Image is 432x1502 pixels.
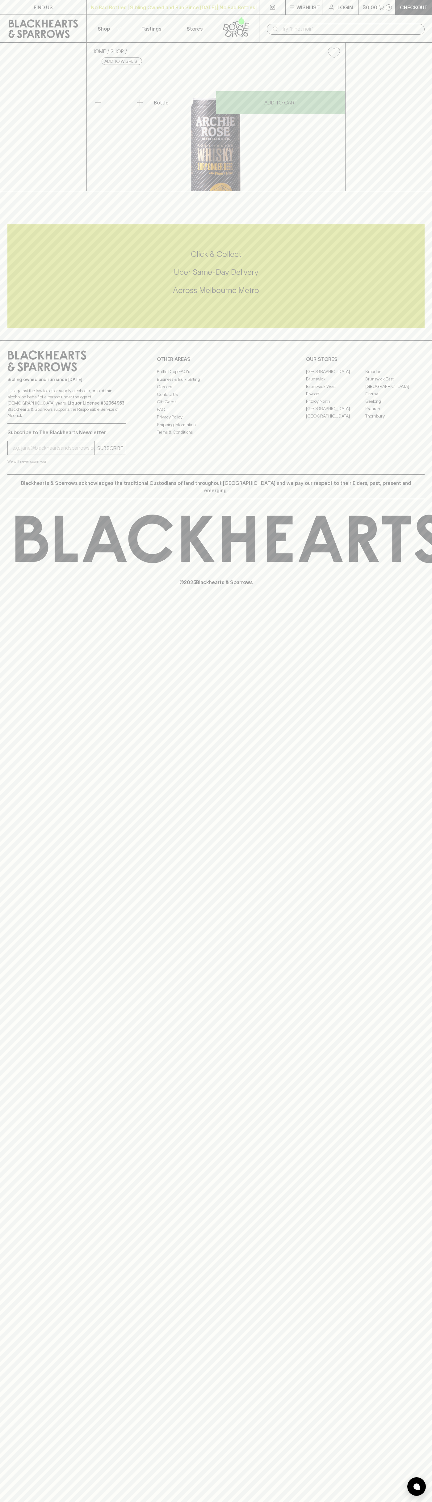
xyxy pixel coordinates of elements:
[388,6,390,9] p: 0
[7,249,425,259] h5: Click & Collect
[173,15,216,42] a: Stores
[325,45,342,61] button: Add to wishlist
[306,412,365,420] a: [GEOGRAPHIC_DATA]
[95,441,126,455] button: SUBSCRIBE
[306,390,365,397] a: Elwood
[87,15,130,42] button: Shop
[365,368,425,375] a: Braddon
[306,375,365,383] a: Brunswick
[154,99,169,106] p: Bottle
[12,443,94,453] input: e.g. jane@blackheartsandsparrows.com.au
[7,458,126,465] p: We will never spam you
[216,91,345,114] button: ADD TO CART
[413,1483,420,1490] img: bubble-icon
[264,99,297,106] p: ADD TO CART
[130,15,173,42] a: Tastings
[338,4,353,11] p: Login
[7,285,425,295] h5: Across Melbourne Metro
[151,96,216,109] div: Bottle
[7,388,126,418] p: It is against the law to sell or supply alcohol to, or to obtain alcohol on behalf of a person un...
[157,429,275,436] a: Terms & Conditions
[7,429,126,436] p: Subscribe to The Blackhearts Newsletter
[7,224,425,328] div: Call to action block
[365,390,425,397] a: Fitzroy
[365,405,425,412] a: Prahran
[187,25,203,32] p: Stores
[98,25,110,32] p: Shop
[157,368,275,375] a: Bottle Drop FAQ's
[365,383,425,390] a: [GEOGRAPHIC_DATA]
[97,444,123,452] p: SUBSCRIBE
[111,49,124,54] a: SHOP
[365,375,425,383] a: Brunswick East
[157,375,275,383] a: Business & Bulk Gifting
[12,479,420,494] p: Blackhearts & Sparrows acknowledges the traditional Custodians of land throughout [GEOGRAPHIC_DAT...
[92,49,106,54] a: HOME
[7,376,126,383] p: Sibling owned and run since [DATE]
[87,63,345,191] img: 35249.png
[306,368,365,375] a: [GEOGRAPHIC_DATA]
[306,397,365,405] a: Fitzroy North
[157,406,275,413] a: FAQ's
[365,397,425,405] a: Geelong
[157,391,275,398] a: Contact Us
[296,4,320,11] p: Wishlist
[282,24,420,34] input: Try "Pinot noir"
[157,414,275,421] a: Privacy Policy
[141,25,161,32] p: Tastings
[157,355,275,363] p: OTHER AREAS
[400,4,428,11] p: Checkout
[365,412,425,420] a: Thornbury
[157,421,275,428] a: Shipping Information
[34,4,53,11] p: FIND US
[157,383,275,391] a: Careers
[306,355,425,363] p: OUR STORES
[306,405,365,412] a: [GEOGRAPHIC_DATA]
[157,398,275,406] a: Gift Cards
[363,4,377,11] p: $0.00
[7,267,425,277] h5: Uber Same-Day Delivery
[102,57,142,65] button: Add to wishlist
[68,401,124,405] strong: Liquor License #32064953
[306,383,365,390] a: Brunswick West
